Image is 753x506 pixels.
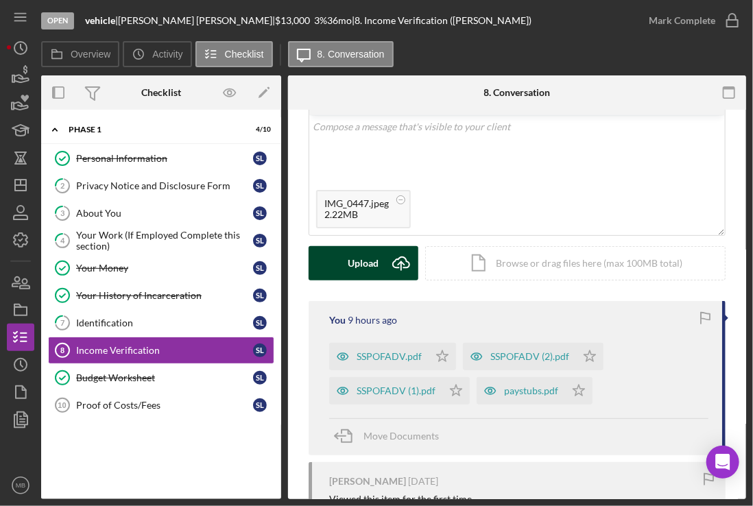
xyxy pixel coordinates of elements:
time: 2025-09-13 04:32 [348,315,397,326]
button: SSPOFADV.pdf [329,343,456,370]
button: Move Documents [329,419,453,453]
div: SSPOFADV.pdf [357,351,422,362]
div: Proof of Costs/Fees [76,400,253,411]
tspan: 2 [60,181,64,190]
div: | [85,15,118,26]
div: [PERSON_NAME] [PERSON_NAME] | [118,15,275,26]
div: SSPOFADV (1).pdf [357,385,435,396]
a: 4Your Work (If Employed Complete this section)SL [48,227,274,254]
time: 2025-09-09 14:28 [408,476,438,487]
div: S L [253,234,267,248]
button: MB [7,472,34,499]
div: 4 / 10 [246,125,271,134]
div: Upload [348,246,379,280]
a: Budget WorksheetSL [48,364,274,391]
button: Activity [123,41,191,67]
button: SSPOFADV (1).pdf [329,377,470,405]
div: 3 % [314,15,327,26]
a: 3About YouSL [48,200,274,227]
label: Activity [152,49,182,60]
label: Overview [71,49,110,60]
div: Budget Worksheet [76,372,253,383]
button: Overview [41,41,119,67]
div: Your Money [76,263,253,274]
a: Your MoneySL [48,254,274,282]
div: S L [253,206,267,220]
div: About You [76,208,253,219]
div: Your History of Incarceration [76,290,253,301]
div: [PERSON_NAME] [329,476,406,487]
div: paystubs.pdf [504,385,558,396]
div: Open Intercom Messenger [706,446,739,479]
div: Privacy Notice and Disclosure Form [76,180,253,191]
div: S L [253,398,267,412]
tspan: 4 [60,236,65,245]
a: 7IdentificationSL [48,309,274,337]
div: Identification [76,317,253,328]
label: Checklist [225,49,264,60]
div: S L [253,152,267,165]
div: S L [253,289,267,302]
div: Personal Information [76,153,253,164]
div: Open [41,12,74,29]
button: SSPOFADV (2).pdf [463,343,603,370]
a: 2Privacy Notice and Disclosure FormSL [48,172,274,200]
b: vehicle [85,14,115,26]
button: 8. Conversation [288,41,394,67]
div: Phase 1 [69,125,237,134]
span: $13,000 [275,14,310,26]
div: Viewed this item for the first time. [329,494,474,505]
button: Checklist [195,41,273,67]
div: You [329,315,346,326]
button: paystubs.pdf [477,377,593,405]
tspan: 7 [60,318,65,327]
tspan: 8 [60,346,64,354]
label: 8. Conversation [318,49,385,60]
div: Checklist [141,87,181,98]
text: MB [16,482,25,490]
div: SSPOFADV (2).pdf [490,351,569,362]
a: Personal InformationSL [48,145,274,172]
a: 8Income VerificationSL [48,337,274,364]
div: S L [253,371,267,385]
div: | 8. Income Verification ([PERSON_NAME]) [352,15,531,26]
div: Mark Complete [649,7,715,34]
tspan: 10 [58,401,66,409]
div: S L [253,179,267,193]
div: 2.22MB [324,209,389,220]
span: Move Documents [363,430,439,442]
tspan: 3 [60,208,64,217]
div: 8. Conversation [484,87,551,98]
div: S L [253,344,267,357]
a: 10Proof of Costs/FeesSL [48,391,274,419]
div: Your Work (If Employed Complete this section) [76,230,253,252]
button: Mark Complete [635,7,746,34]
a: Your History of IncarcerationSL [48,282,274,309]
button: Upload [309,246,418,280]
div: 36 mo [327,15,352,26]
div: S L [253,261,267,275]
div: IMG_0447.jpeg [324,198,389,209]
div: Income Verification [76,345,253,356]
div: S L [253,316,267,330]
